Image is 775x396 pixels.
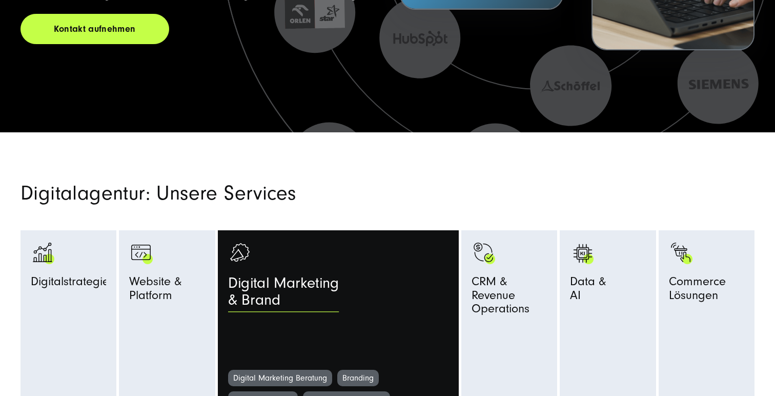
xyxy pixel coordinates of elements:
span: CRM & Revenue Operations [472,275,547,320]
span: Website & Platform [129,275,205,307]
a: Bild eines Fingers, der auf einen schwarzen Einkaufswagen mit grünen Akzenten klickt: Digitalagen... [669,241,744,391]
span: Digitalstrategie [31,275,109,293]
a: Kontakt aufnehmen [21,14,169,44]
a: Branding [337,370,379,386]
a: Browser Symbol als Zeichen für Web Development - Digitalagentur SUNZINET programming-browser-prog... [129,241,205,391]
span: Data & AI [570,275,606,307]
h2: Digitalagentur: Unsere Services [21,184,507,203]
span: Digital Marketing & Brand [228,275,339,314]
a: KI KI Data &AI [570,241,645,370]
a: analytics-graph-bar-business analytics-graph-bar-business_white Digitalstrategie [31,241,106,391]
a: Digital Marketing Beratung [228,370,332,386]
span: Commerce Lösungen [669,275,744,307]
img: advertising-megaphone-business-products_white [228,241,254,266]
a: Symbol mit einem Haken und einem Dollarzeichen. monetization-approve-business-products_white CRM ... [472,241,547,391]
a: advertising-megaphone-business-products_black advertising-megaphone-business-products_white Digit... [228,241,449,370]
